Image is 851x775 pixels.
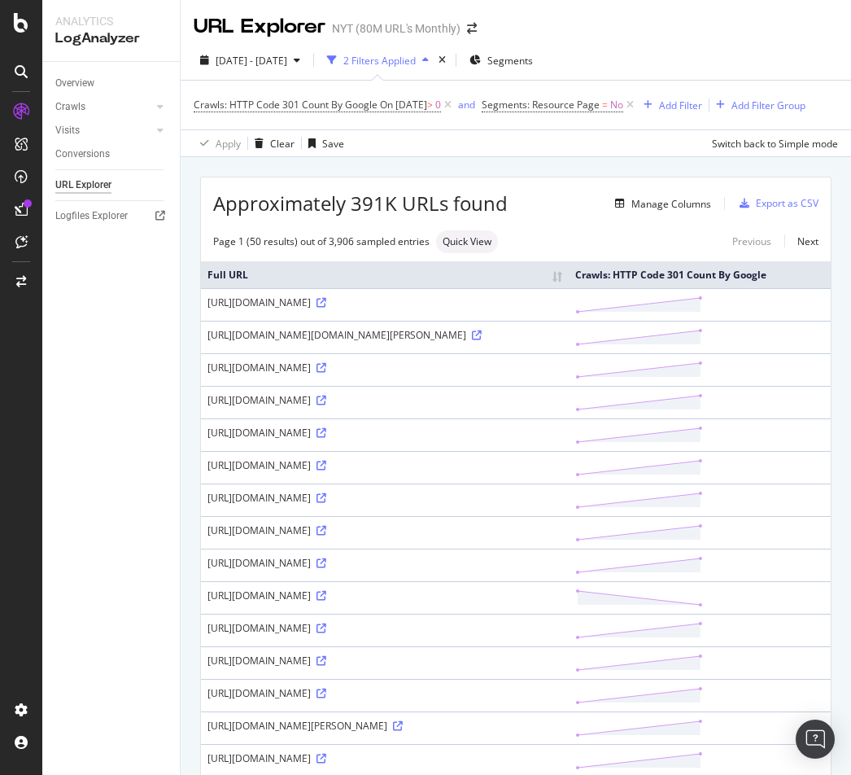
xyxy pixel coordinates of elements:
[213,190,508,217] span: Approximately 391K URLs found
[55,29,167,48] div: LogAnalyzer
[55,122,152,139] a: Visits
[55,75,168,92] a: Overview
[467,23,477,34] div: arrow-right-arrow-left
[756,196,818,210] div: Export as CSV
[207,654,562,668] div: [URL][DOMAIN_NAME]
[207,361,562,374] div: [URL][DOMAIN_NAME]
[709,95,805,115] button: Add Filter Group
[733,190,818,217] button: Export as CSV
[194,130,241,156] button: Apply
[55,146,168,163] a: Conversions
[213,234,430,248] div: Page 1 (50 results) out of 3,906 sampled entries
[55,177,111,194] div: URL Explorer
[610,94,623,116] span: No
[55,122,80,139] div: Visits
[207,719,562,733] div: [URL][DOMAIN_NAME][PERSON_NAME]
[712,137,838,151] div: Switch back to Simple mode
[482,98,600,112] span: Segments: Resource Page
[487,54,533,68] span: Segments
[207,491,562,505] div: [URL][DOMAIN_NAME]
[463,47,539,73] button: Segments
[55,177,168,194] a: URL Explorer
[458,97,475,112] button: and
[216,54,287,68] span: [DATE] - [DATE]
[55,208,128,225] div: Logfiles Explorer
[248,130,295,156] button: Clear
[609,194,711,213] button: Manage Columns
[55,99,85,116] div: Crawls
[731,99,805,112] div: Add Filter Group
[55,13,167,29] div: Analytics
[207,458,562,472] div: [URL][DOMAIN_NAME]
[194,98,377,112] span: Crawls: HTTP Code 301 Count By Google
[207,426,562,440] div: [URL][DOMAIN_NAME]
[784,230,818,253] a: Next
[602,98,608,112] span: =
[302,130,344,156] button: Save
[194,47,307,73] button: [DATE] - [DATE]
[207,296,562,309] div: [URL][DOMAIN_NAME]
[332,20,460,37] div: NYT (80M URL's Monthly)
[443,237,491,247] span: Quick View
[207,523,562,537] div: [URL][DOMAIN_NAME]
[201,261,569,288] th: Full URL: activate to sort column ascending
[216,137,241,151] div: Apply
[207,328,562,342] div: [URL][DOMAIN_NAME][DOMAIN_NAME][PERSON_NAME]
[55,99,152,116] a: Crawls
[207,621,562,635] div: [URL][DOMAIN_NAME]
[207,751,562,765] div: [URL][DOMAIN_NAME]
[631,197,711,211] div: Manage Columns
[637,95,702,115] button: Add Filter
[207,393,562,407] div: [URL][DOMAIN_NAME]
[270,137,295,151] div: Clear
[705,130,838,156] button: Switch back to Simple mode
[659,99,702,112] div: Add Filter
[207,556,562,570] div: [URL][DOMAIN_NAME]
[569,261,831,288] th: Crawls: HTTP Code 301 Count By Google
[207,589,562,602] div: [URL][DOMAIN_NAME]
[435,52,449,68] div: times
[207,686,562,700] div: [URL][DOMAIN_NAME]
[55,75,94,92] div: Overview
[343,54,416,68] div: 2 Filters Applied
[194,13,325,41] div: URL Explorer
[55,208,168,225] a: Logfiles Explorer
[435,94,441,116] span: 0
[380,98,427,112] span: On [DATE]
[321,47,435,73] button: 2 Filters Applied
[322,137,344,151] div: Save
[427,98,433,112] span: >
[55,146,110,163] div: Conversions
[436,230,498,253] div: neutral label
[458,98,475,112] div: and
[796,720,835,759] div: Open Intercom Messenger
